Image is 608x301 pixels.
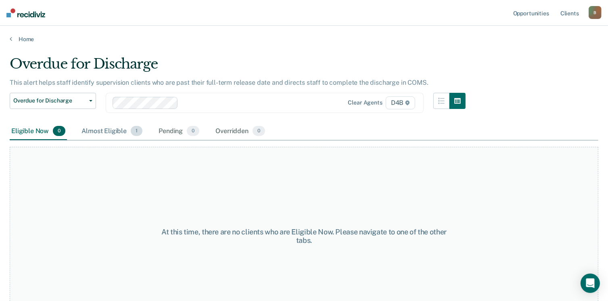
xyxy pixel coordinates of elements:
div: Open Intercom Messenger [581,274,600,293]
div: Almost Eligible1 [80,123,144,140]
div: Pending0 [157,123,201,140]
div: Overridden0 [214,123,267,140]
div: Overdue for Discharge [10,56,466,79]
img: Recidiviz [6,8,45,17]
button: B [589,6,602,19]
div: Clear agents [348,99,382,106]
span: 0 [53,126,65,136]
span: 0 [253,126,265,136]
div: At this time, there are no clients who are Eligible Now. Please navigate to one of the other tabs. [157,228,451,245]
span: Overdue for Discharge [13,97,86,104]
span: 0 [187,126,199,136]
a: Home [10,36,598,43]
p: This alert helps staff identify supervision clients who are past their full-term release date and... [10,79,428,86]
div: Eligible Now0 [10,123,67,140]
span: 1 [131,126,142,136]
button: Overdue for Discharge [10,93,96,109]
span: D4B [386,96,415,109]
